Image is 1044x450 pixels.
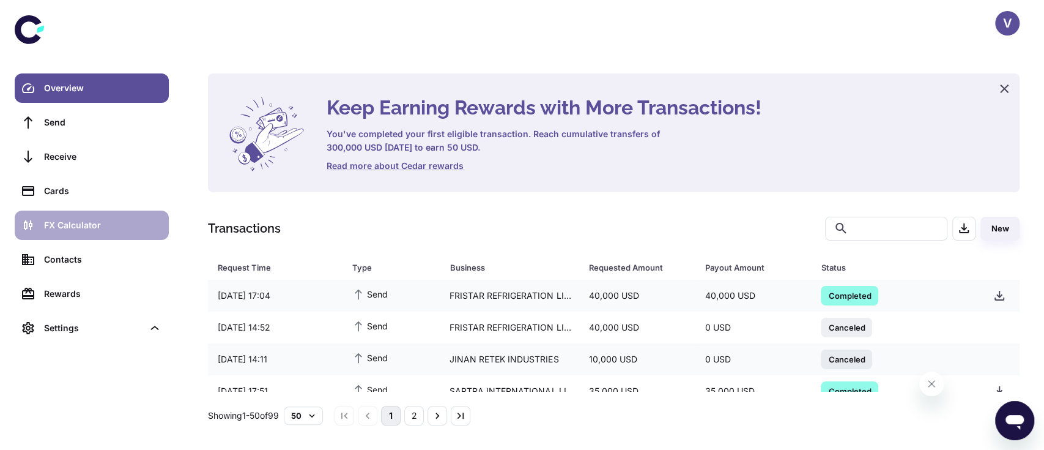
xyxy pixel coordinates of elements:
span: Status [821,259,969,276]
a: Overview [15,73,169,103]
h1: Transactions [208,219,281,238]
button: 50 [284,407,323,425]
div: Payout Amount [705,259,791,276]
div: 40,000 USD [695,284,812,307]
span: Canceled [821,321,872,333]
div: Type [352,259,419,276]
p: Showing 1-50 of 99 [208,409,279,422]
div: FX Calculator [44,219,161,232]
div: JINAN RETEK INDUSTRIES [440,348,579,371]
a: FX Calculator [15,211,169,240]
div: Requested Amount [589,259,675,276]
button: Go to next page [428,406,447,426]
span: Type [352,259,435,276]
span: Canceled [821,353,872,365]
div: [DATE] 17:51 [208,380,342,403]
div: 40,000 USD [579,284,695,307]
div: Settings [44,321,143,335]
a: Rewards [15,279,169,309]
div: Cards [44,184,161,198]
iframe: Close message [919,372,944,396]
div: Contacts [44,253,161,266]
button: Go to page 2 [404,406,424,426]
div: Settings [15,313,169,343]
div: [DATE] 14:11 [208,348,342,371]
button: V [995,11,1020,36]
a: Send [15,108,169,137]
a: Receive [15,142,169,171]
span: Send [352,287,388,301]
div: 10,000 USD [579,348,695,371]
div: [DATE] 14:52 [208,316,342,339]
a: Read more about Cedar rewards [327,159,1005,173]
iframe: Button to launch messaging window [995,401,1034,440]
div: [DATE] 17:04 [208,284,342,307]
span: Payout Amount [705,259,807,276]
div: FRISTAR REFRIGERATION LIMITED [440,316,579,339]
span: Send [352,383,388,396]
div: FRISTAR REFRIGERATION LIMITED [440,284,579,307]
div: Rewards [44,287,161,301]
span: Hi. Need any help? [7,9,88,18]
div: Overview [44,81,161,95]
h6: You've completed your first eligible transaction. Reach cumulative transfers of 300,000 USD [DATE... [327,127,663,154]
h4: Keep Earning Rewards with More Transactions! [327,93,1005,122]
span: Requested Amount [589,259,690,276]
div: 35,000 USD [695,380,812,403]
div: 0 USD [695,348,812,371]
div: Send [44,116,161,129]
div: 40,000 USD [579,316,695,339]
button: Go to last page [451,406,470,426]
span: Request Time [218,259,338,276]
span: Send [352,319,388,332]
div: 0 USD [695,316,812,339]
button: page 1 [381,406,401,426]
button: New [980,217,1020,241]
div: 35,000 USD [579,380,695,403]
div: Receive [44,150,161,163]
a: Contacts [15,245,169,274]
span: Completed [821,384,878,397]
div: SARTRA INTERNATIONAL LIMITED [440,380,579,403]
div: Request Time [218,259,322,276]
a: Cards [15,176,169,206]
span: Completed [821,289,878,301]
nav: pagination navigation [333,406,472,426]
span: Send [352,351,388,364]
div: Status [821,259,953,276]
